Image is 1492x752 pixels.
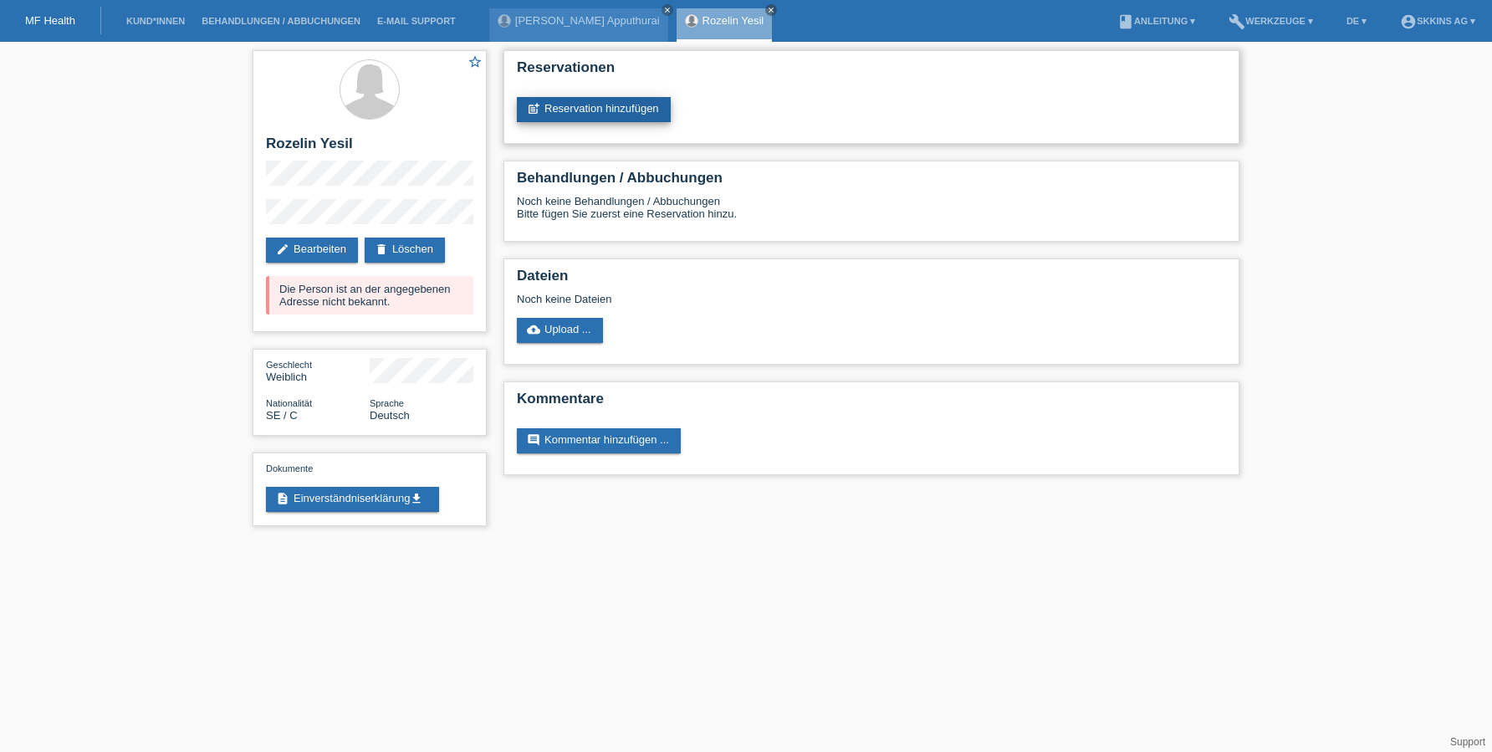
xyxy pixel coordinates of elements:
h2: Dateien [517,268,1226,293]
i: close [663,6,672,14]
a: E-Mail Support [369,16,464,26]
div: Die Person ist an der angegebenen Adresse nicht bekannt. [266,276,473,315]
a: commentKommentar hinzufügen ... [517,428,681,453]
a: DE ▾ [1338,16,1375,26]
h2: Rozelin Yesil [266,136,473,161]
i: edit [276,243,289,256]
div: Weiblich [266,358,370,383]
h2: Reservationen [517,59,1226,84]
i: book [1117,13,1134,30]
i: delete [375,243,388,256]
span: Geschlecht [266,360,312,370]
i: post_add [527,102,540,115]
a: close [662,4,673,16]
a: [PERSON_NAME] Apputhurai [515,14,660,27]
a: Behandlungen / Abbuchungen [193,16,369,26]
h2: Kommentare [517,391,1226,416]
i: get_app [410,492,423,505]
i: description [276,492,289,505]
span: Deutsch [370,409,410,422]
a: MF Health [25,14,75,27]
a: Support [1450,736,1485,748]
a: deleteLöschen [365,238,445,263]
i: comment [527,433,540,447]
i: cloud_upload [527,323,540,336]
div: Noch keine Dateien [517,293,1028,305]
a: buildWerkzeuge ▾ [1220,16,1321,26]
a: Kund*innen [118,16,193,26]
span: Dokumente [266,463,313,473]
a: descriptionEinverständniserklärungget_app [266,487,439,512]
a: post_addReservation hinzufügen [517,97,671,122]
a: cloud_uploadUpload ... [517,318,603,343]
a: editBearbeiten [266,238,358,263]
i: close [767,6,775,14]
i: build [1229,13,1245,30]
i: account_circle [1400,13,1417,30]
span: Nationalität [266,398,312,408]
h2: Behandlungen / Abbuchungen [517,170,1226,195]
a: bookAnleitung ▾ [1109,16,1203,26]
span: Schweden / C / 06.07.2018 [266,409,298,422]
a: account_circleSKKINS AG ▾ [1392,16,1484,26]
i: star_border [468,54,483,69]
a: close [765,4,777,16]
a: star_border [468,54,483,72]
div: Noch keine Behandlungen / Abbuchungen Bitte fügen Sie zuerst eine Reservation hinzu. [517,195,1226,233]
a: Rozelin Yesil [703,14,764,27]
span: Sprache [370,398,404,408]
